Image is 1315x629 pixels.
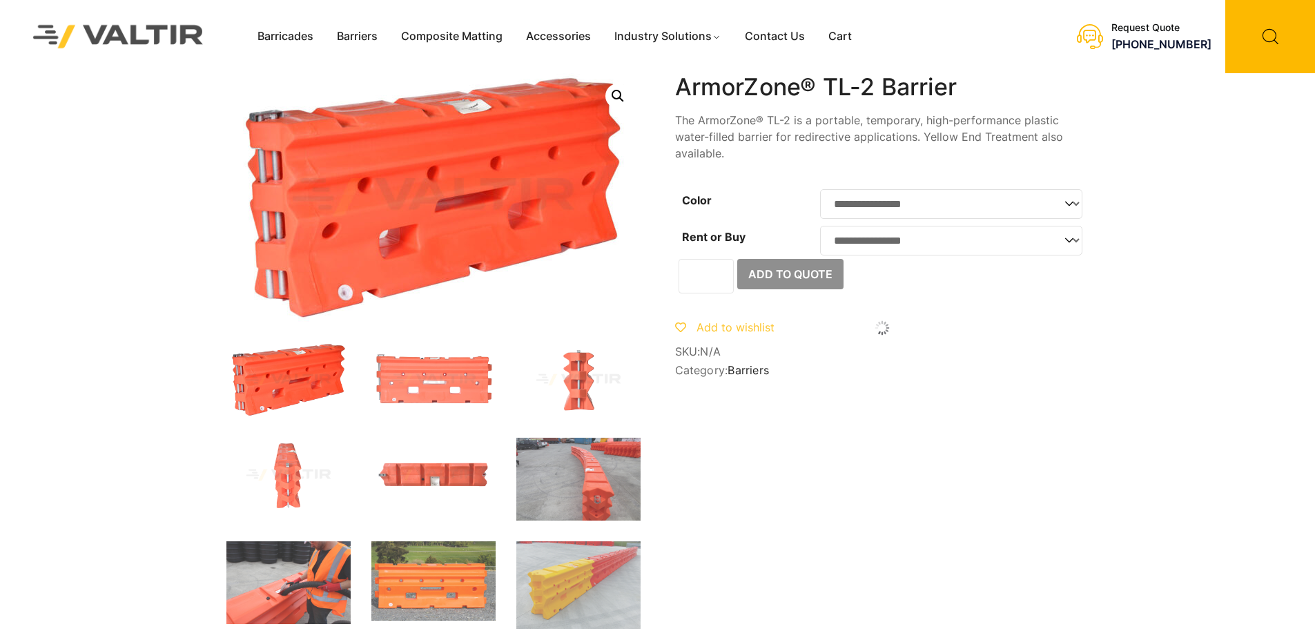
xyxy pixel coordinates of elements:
a: Barriers [728,363,769,377]
label: Color [682,193,712,207]
a: Composite Matting [389,26,514,47]
a: [PHONE_NUMBER] [1111,37,1211,51]
span: N/A [700,345,721,358]
img: Valtir Rentals [15,7,222,66]
a: Barricades [246,26,325,47]
a: Barriers [325,26,389,47]
a: Contact Us [733,26,817,47]
img: ArmorZone_Org_3Q.jpg [226,342,351,417]
img: Armorzone_Org_x1.jpg [226,438,351,512]
div: Request Quote [1111,22,1211,34]
button: Add to Quote [737,259,844,289]
h1: ArmorZone® TL-2 Barrier [675,73,1089,101]
img: Armorzone_Org_Side.jpg [516,342,641,417]
a: Accessories [514,26,603,47]
span: SKU: [675,345,1089,358]
p: The ArmorZone® TL-2 is a portable, temporary, high-performance plastic water-filled barrier for r... [675,112,1089,162]
a: Industry Solutions [603,26,733,47]
img: ArmorZone-main-image-scaled-1.jpg [371,541,496,621]
input: Product quantity [679,259,734,293]
img: Armorzone_Org_Top.jpg [371,438,496,512]
img: IMG_8185-scaled-1.jpg [226,541,351,624]
a: Cart [817,26,864,47]
img: Armorzone_Org_Front.jpg [371,342,496,417]
span: Category: [675,364,1089,377]
img: IMG_8193-scaled-1.jpg [516,438,641,521]
label: Rent or Buy [682,230,746,244]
